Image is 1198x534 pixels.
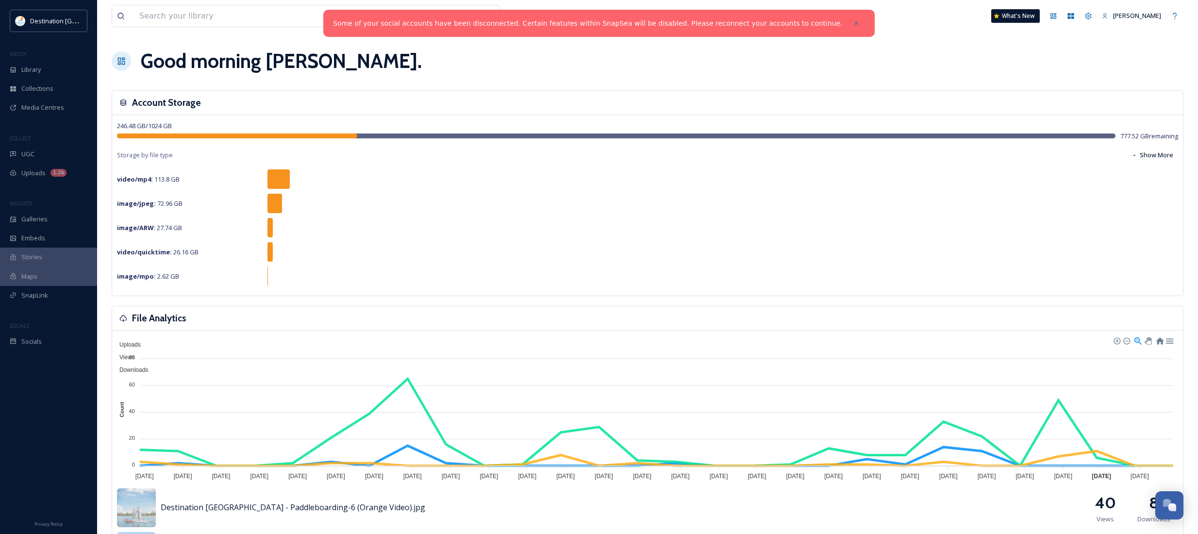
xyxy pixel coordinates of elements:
span: Embeds [21,234,45,243]
div: Selection Zoom [1133,336,1142,344]
img: df7a32cc-1e4f-404d-a66d-adb883002490.jpg [117,488,156,527]
span: Media Centres [21,103,64,112]
tspan: [DATE] [556,472,575,479]
span: MEDIA [10,50,27,57]
tspan: [DATE] [212,472,231,479]
a: [PERSON_NAME] [1097,6,1166,25]
tspan: [DATE] [403,472,422,479]
span: Library [21,65,41,74]
tspan: 0 [132,462,135,467]
strong: video/mp4 : [117,175,153,184]
div: Menu [1165,336,1173,344]
h1: Good morning [PERSON_NAME] . [141,47,422,76]
tspan: 20 [129,435,135,441]
strong: image/jpeg : [117,199,156,208]
span: Privacy Policy [34,521,63,527]
tspan: [DATE] [1092,472,1111,479]
a: View all files [438,6,495,25]
span: Views [1097,515,1114,524]
img: download.png [16,16,25,26]
input: Search your library [134,5,420,27]
span: 246.48 GB / 1024 GB [117,121,172,130]
span: Downloads [1137,515,1170,524]
span: Views [112,354,135,361]
tspan: [DATE] [442,472,460,479]
h3: File Analytics [132,311,186,325]
span: SOCIALS [10,322,29,329]
span: Uploads [112,341,141,348]
tspan: [DATE] [748,472,766,479]
tspan: [DATE] [1131,472,1149,479]
button: Show More [1127,146,1178,165]
a: Privacy Policy [34,517,63,529]
tspan: [DATE] [174,472,192,479]
span: Maps [21,272,37,281]
tspan: [DATE] [901,472,919,479]
tspan: 60 [129,381,135,387]
tspan: [DATE] [518,472,536,479]
tspan: [DATE] [671,472,690,479]
tspan: 40 [129,408,135,414]
tspan: [DATE] [939,472,958,479]
a: Some of your social accounts have been disconnected. Certain features within SnapSea will be disa... [333,18,843,29]
tspan: [DATE] [633,472,651,479]
span: Uploads [21,168,46,178]
span: SnapLink [21,291,48,300]
span: 27.74 GB [117,223,182,232]
span: 777.52 GB remaining [1120,132,1178,141]
h3: Account Storage [132,96,201,110]
tspan: [DATE] [824,472,843,479]
div: Reset Zoom [1155,336,1164,344]
tspan: [DATE] [595,472,613,479]
a: What's New [991,9,1040,23]
span: 26.16 GB [117,248,199,256]
span: 2.62 GB [117,272,179,281]
text: Count [119,401,125,417]
span: COLLECT [10,134,31,142]
tspan: [DATE] [250,472,268,479]
tspan: [DATE] [863,472,881,479]
tspan: [DATE] [710,472,728,479]
div: Zoom In [1113,337,1120,344]
tspan: 80 [129,354,135,360]
span: 72.96 GB [117,199,183,208]
tspan: [DATE] [978,472,996,479]
tspan: [DATE] [1016,472,1034,479]
span: UGC [21,150,34,159]
button: Open Chat [1155,491,1183,519]
div: Panning [1145,337,1150,343]
tspan: [DATE] [786,472,804,479]
div: 1.2k [50,169,67,177]
div: Zoom Out [1123,337,1130,344]
h2: 8 [1149,491,1159,515]
span: Storage by file type [117,150,173,160]
span: Stories [21,252,42,262]
span: Destination [GEOGRAPHIC_DATA] [30,16,127,25]
tspan: [DATE] [327,472,345,479]
span: Destination [GEOGRAPHIC_DATA] - Paddleboarding-6 (Orange Video).jpg [161,502,425,513]
strong: video/quicktime : [117,248,172,256]
tspan: [DATE] [365,472,383,479]
tspan: [DATE] [1054,472,1072,479]
span: 113.8 GB [117,175,180,184]
tspan: [DATE] [288,472,307,479]
h2: 40 [1095,491,1116,515]
tspan: [DATE] [480,472,499,479]
span: Galleries [21,215,48,224]
strong: image/ARW : [117,223,155,232]
tspan: [DATE] [135,472,154,479]
span: [PERSON_NAME] [1113,11,1161,20]
strong: image/mpo : [117,272,156,281]
span: Collections [21,84,53,93]
span: WIDGETS [10,200,32,207]
span: Socials [21,337,42,346]
span: Downloads [112,367,148,373]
